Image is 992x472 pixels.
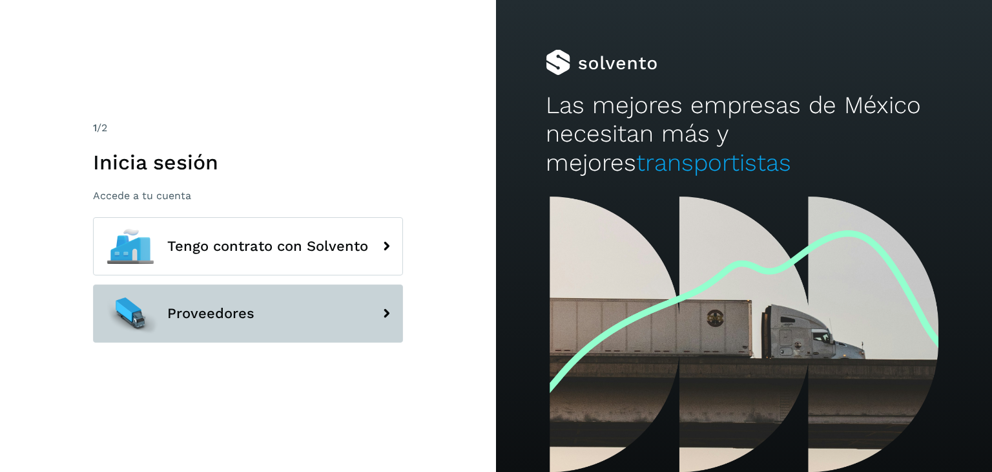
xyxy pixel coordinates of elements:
span: Tengo contrato con Solvento [167,239,368,254]
div: /2 [93,120,403,136]
h1: Inicia sesión [93,150,403,175]
button: Tengo contrato con Solvento [93,217,403,275]
button: Proveedores [93,284,403,343]
span: 1 [93,122,97,134]
p: Accede a tu cuenta [93,189,403,202]
span: Proveedores [167,306,254,321]
h2: Las mejores empresas de México necesitan más y mejores [546,91,942,177]
span: transportistas [636,149,791,177]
